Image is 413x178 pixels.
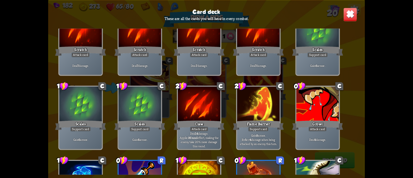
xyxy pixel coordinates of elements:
div: Claw [174,120,225,131]
p: Deal damage. [238,63,278,68]
div: Attack card [249,52,267,58]
div: 2 [235,82,247,91]
div: Scratch [55,45,106,57]
p: Deal damage. Applies effect, making the enemy take 20% more damage this round. [179,131,219,148]
p: Gain armor. [120,138,160,142]
div: Support card [248,126,269,131]
div: C [98,82,106,90]
p: Deal damage. [297,138,338,142]
div: C [335,156,343,164]
div: Attack card [71,52,90,58]
div: 1 [176,156,187,165]
div: 0 [294,82,306,91]
div: C [217,82,225,90]
b: 7 [77,63,79,68]
b: 8 [256,133,258,138]
div: Attack card [131,52,149,58]
div: Scratch [114,45,165,57]
b: 6 [138,138,139,142]
div: 0 [235,156,247,165]
div: Attack card [190,52,208,58]
b: 7 [137,63,138,68]
div: Attack card [308,126,327,131]
p: Deal damage. [179,63,219,68]
div: 1 [294,156,306,165]
p: Gain armor. Reflect damage when being attacked by an enemy this turn. [238,133,278,146]
div: 0 [116,156,128,165]
b: 4 [250,138,251,142]
div: Scales [114,120,165,131]
b: 14 [195,131,198,135]
h3: Card deck [193,9,220,15]
div: R [157,156,165,164]
div: Support card [129,126,150,131]
div: Scratch [233,45,284,57]
div: C [157,82,165,90]
img: Close_Button.png [343,7,357,21]
div: Attack card [190,126,208,131]
b: Wound [188,135,197,140]
b: 7 [255,63,257,68]
div: C [98,156,106,164]
div: 1 [57,156,69,165]
p: Deal damage. [60,63,101,68]
div: C [276,82,284,90]
p: Deal damage. [120,63,160,68]
p: Gain armor. [60,138,101,142]
div: C [335,82,343,90]
div: C [217,156,225,164]
div: Scales [292,45,343,57]
p: Gain armor. [297,63,338,68]
div: Scratch [174,45,225,57]
div: Flame Barrier [233,120,284,131]
b: 7 [196,63,197,68]
b: 6 [78,138,80,142]
div: 2 [176,82,187,91]
div: Support card [307,52,328,58]
div: 1 [116,82,128,91]
b: 6 [316,63,317,68]
b: 4 [314,138,316,142]
div: 1 [57,82,69,91]
div: Growl [292,120,343,131]
div: Scales [55,120,106,131]
p: These are all the cards you will have in every combat. [165,16,248,21]
div: R [276,156,284,164]
div: Support card [70,126,91,131]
